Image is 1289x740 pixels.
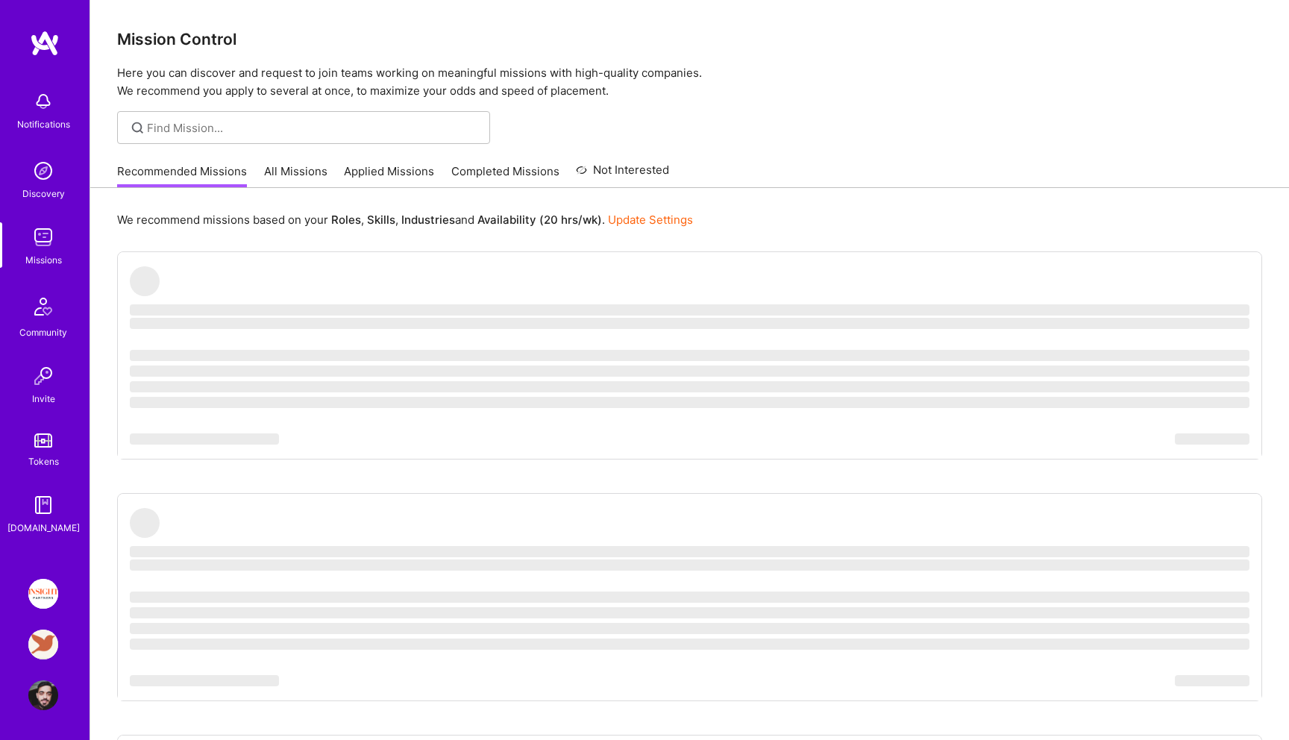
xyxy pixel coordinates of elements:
[451,163,559,188] a: Completed Missions
[117,212,693,228] p: We recommend missions based on your , , and .
[25,680,62,710] a: User Avatar
[30,30,60,57] img: logo
[25,289,61,324] img: Community
[117,30,1262,48] h3: Mission Control
[367,213,395,227] b: Skills
[25,579,62,609] a: Insight Partners: Data & AI - Sourcing
[331,213,361,227] b: Roles
[401,213,455,227] b: Industries
[477,213,602,227] b: Availability (20 hrs/wk)
[608,213,693,227] a: Update Settings
[28,361,58,391] img: Invite
[147,120,479,136] input: Find Mission...
[129,119,146,137] i: icon SearchGrey
[25,252,62,268] div: Missions
[344,163,434,188] a: Applied Missions
[264,163,327,188] a: All Missions
[22,186,65,201] div: Discovery
[28,222,58,252] img: teamwork
[34,433,52,448] img: tokens
[28,490,58,520] img: guide book
[28,680,58,710] img: User Avatar
[28,630,58,659] img: Robynn AI: Full-Stack Engineer to Build Multi-Agent Marketing Platform
[117,163,247,188] a: Recommended Missions
[117,64,1262,100] p: Here you can discover and request to join teams working on meaningful missions with high-quality ...
[28,87,58,116] img: bell
[7,520,80,536] div: [DOMAIN_NAME]
[17,116,70,132] div: Notifications
[576,161,669,188] a: Not Interested
[28,156,58,186] img: discovery
[28,454,59,469] div: Tokens
[28,579,58,609] img: Insight Partners: Data & AI - Sourcing
[32,391,55,407] div: Invite
[25,630,62,659] a: Robynn AI: Full-Stack Engineer to Build Multi-Agent Marketing Platform
[19,324,67,340] div: Community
